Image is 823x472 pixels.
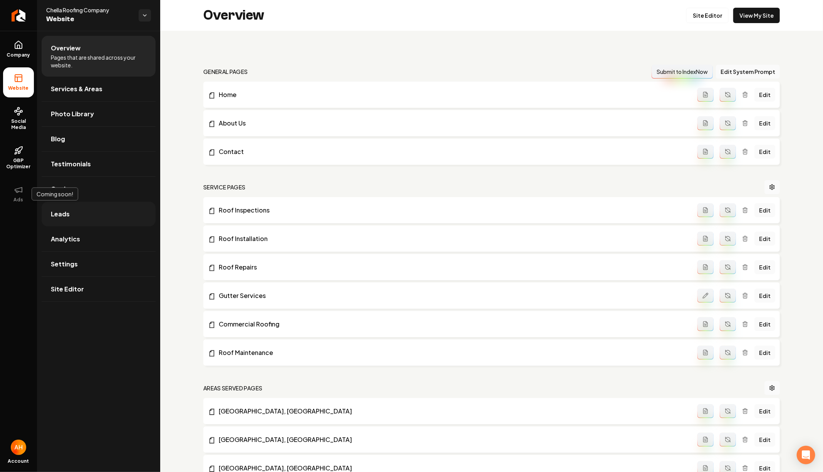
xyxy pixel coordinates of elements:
[51,84,102,94] span: Services & Areas
[754,317,775,331] a: Edit
[716,65,780,79] button: Edit System Prompt
[754,232,775,246] a: Edit
[51,159,91,169] span: Testimonials
[754,145,775,159] a: Edit
[754,346,775,360] a: Edit
[208,320,697,329] a: Commercial Roofing
[208,206,697,215] a: Roof Inspections
[697,145,714,159] button: Add admin page prompt
[697,88,714,102] button: Add admin page prompt
[3,179,34,209] button: Ads
[203,68,248,75] h2: general pages
[203,8,264,23] h2: Overview
[42,227,156,251] a: Analytics
[733,8,780,23] a: View My Site
[754,116,775,130] a: Edit
[697,116,714,130] button: Add admin page prompt
[11,440,26,455] button: Open user button
[11,197,27,203] span: Ads
[46,14,132,25] span: Website
[208,407,697,416] a: [GEOGRAPHIC_DATA], [GEOGRAPHIC_DATA]
[5,85,32,91] span: Website
[754,289,775,303] a: Edit
[42,202,156,226] a: Leads
[203,183,246,191] h2: Service Pages
[697,433,714,447] button: Add admin page prompt
[697,404,714,418] button: Add admin page prompt
[8,458,29,464] span: Account
[46,6,132,14] span: Chella Roofing Company
[3,140,34,176] a: GBP Optimizer
[51,285,84,294] span: Site Editor
[697,317,714,331] button: Add admin page prompt
[11,440,26,455] img: Anthony Hurgoi
[697,232,714,246] button: Add admin page prompt
[686,8,729,23] a: Site Editor
[754,260,775,274] a: Edit
[3,157,34,170] span: GBP Optimizer
[51,44,80,53] span: Overview
[754,404,775,418] a: Edit
[4,52,34,58] span: Company
[754,433,775,447] a: Edit
[51,259,78,269] span: Settings
[208,435,697,444] a: [GEOGRAPHIC_DATA], [GEOGRAPHIC_DATA]
[42,102,156,126] a: Photo Library
[754,88,775,102] a: Edit
[51,109,94,119] span: Photo Library
[51,184,69,194] span: Goals
[51,54,146,69] span: Pages that are shared across your website.
[42,177,156,201] a: Goals
[754,203,775,217] a: Edit
[208,291,697,300] a: Gutter Services
[208,147,697,156] a: Contact
[42,252,156,276] a: Settings
[697,203,714,217] button: Add admin page prompt
[208,119,697,128] a: About Us
[42,152,156,176] a: Testimonials
[697,289,714,303] button: Edit admin page prompt
[208,90,697,99] a: Home
[3,34,34,64] a: Company
[42,77,156,101] a: Services & Areas
[208,348,697,357] a: Roof Maintenance
[208,263,697,272] a: Roof Repairs
[652,65,713,79] button: Submit to IndexNow
[797,446,815,464] div: Open Intercom Messenger
[37,190,73,198] p: Coming soon!
[42,277,156,301] a: Site Editor
[51,134,65,144] span: Blog
[203,384,262,392] h2: Areas Served Pages
[51,209,70,219] span: Leads
[697,346,714,360] button: Add admin page prompt
[12,9,26,22] img: Rebolt Logo
[42,127,156,151] a: Blog
[697,260,714,274] button: Add admin page prompt
[51,234,80,244] span: Analytics
[208,234,697,243] a: Roof Installation
[3,118,34,131] span: Social Media
[3,100,34,137] a: Social Media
